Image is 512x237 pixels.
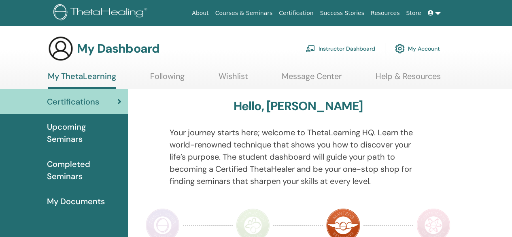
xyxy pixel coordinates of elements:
h3: Hello, [PERSON_NAME] [234,99,363,113]
a: Following [150,71,185,87]
a: Certification [276,6,317,21]
a: Store [403,6,425,21]
a: About [189,6,212,21]
span: Upcoming Seminars [47,121,121,145]
a: Courses & Seminars [212,6,276,21]
a: Wishlist [219,71,248,87]
span: Certifications [47,96,99,108]
a: My ThetaLearning [48,71,116,89]
img: generic-user-icon.jpg [48,36,74,62]
span: Completed Seminars [47,158,121,182]
img: logo.png [53,4,150,22]
h3: My Dashboard [77,41,159,56]
a: Success Stories [317,6,368,21]
a: Instructor Dashboard [306,40,375,58]
img: cog.svg [395,42,405,56]
a: Message Center [282,71,342,87]
span: My Documents [47,195,105,207]
a: Help & Resources [376,71,441,87]
a: Resources [368,6,403,21]
a: My Account [395,40,440,58]
img: chalkboard-teacher.svg [306,45,315,52]
p: Your journey starts here; welcome to ThetaLearning HQ. Learn the world-renowned technique that sh... [170,126,427,187]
